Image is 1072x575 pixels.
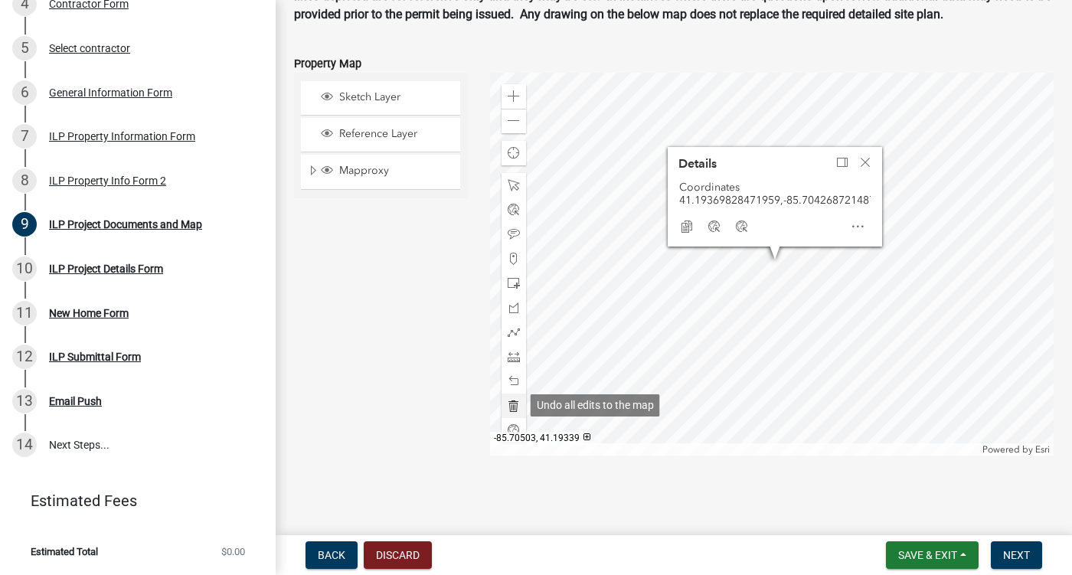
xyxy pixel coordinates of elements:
[502,141,526,165] div: Find my location
[49,263,163,274] div: ILP Project Details Form
[679,181,871,207] div: Coordinates 41.19369828471959,-85.70426872148758
[294,59,361,70] label: Property Map
[531,394,660,417] div: Undo all edits to the map
[49,396,102,407] div: Email Push
[12,301,37,325] div: 11
[49,351,141,362] div: ILP Submittal Form
[12,433,37,457] div: 14
[991,541,1042,569] button: Next
[728,216,756,237] div: Bing
[335,90,455,104] span: Sketch Layer
[844,216,871,237] div: Open
[854,152,877,173] div: Close
[49,219,202,230] div: ILP Project Documents and Map
[221,547,245,557] span: $0.00
[12,36,37,60] div: 5
[673,152,722,175] h2: Details
[49,308,129,319] div: New Home Form
[307,164,319,180] span: Expand
[301,81,460,116] li: Sketch Layer
[49,175,166,186] div: ILP Property Info Form 2
[319,90,455,106] div: Sketch Layer
[668,147,825,180] button: Details
[1035,444,1050,455] a: Esri
[335,127,455,141] span: Reference Layer
[886,541,979,569] button: Save & Exit
[502,84,526,109] div: Zoom in
[299,77,462,194] ul: Layer List
[49,87,172,98] div: General Information Form
[12,124,37,149] div: 7
[979,443,1054,456] div: Powered by
[668,147,882,246] div: Details
[12,212,37,237] div: 9
[318,549,345,561] span: Back
[301,155,460,190] li: Mapproxy
[12,256,37,281] div: 10
[306,541,358,569] button: Back
[31,547,98,557] span: Estimated Total
[502,109,526,133] div: Zoom out
[1003,549,1030,561] span: Next
[12,389,37,413] div: 13
[12,485,251,516] a: Estimated Fees
[12,168,37,193] div: 8
[701,216,728,237] div: Google
[301,118,460,152] li: Reference Layer
[831,152,854,173] div: Dock
[12,80,37,105] div: 6
[12,345,37,369] div: 12
[673,216,701,237] div: Copy Coordinates
[319,164,455,179] div: Mapproxy
[335,164,455,178] span: Mapproxy
[49,131,195,142] div: ILP Property Information Form
[364,541,432,569] button: Discard
[319,127,455,142] div: Reference Layer
[898,549,957,561] span: Save & Exit
[49,43,130,54] div: Select contractor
